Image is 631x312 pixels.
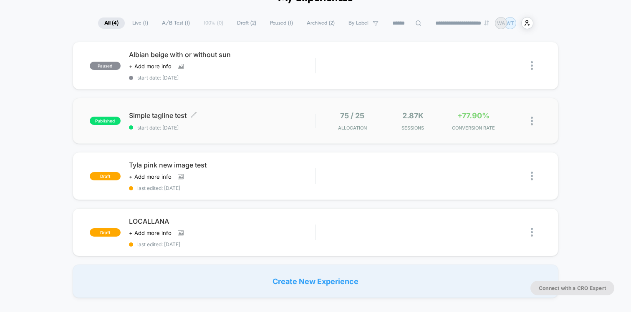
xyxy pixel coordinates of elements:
[262,166,287,174] input: Volume
[531,172,533,180] img: close
[300,17,341,29] span: Archived ( 2 )
[129,185,315,191] span: last edited: [DATE]
[129,230,172,236] span: + Add more info
[151,80,171,100] button: Play, NEW DEMO 2025-VEED.mp4
[340,111,364,120] span: 75 / 25
[129,111,315,120] span: Simple tagline test
[402,111,424,120] span: 2.87k
[73,265,558,298] div: Create New Experience
[129,173,172,180] span: + Add more info
[129,161,315,169] span: Tyla pink new image test
[126,17,154,29] span: Live ( 1 )
[530,281,614,295] button: Connect with a CRO Expert
[385,125,441,131] span: Sessions
[129,125,315,131] span: start date: [DATE]
[223,165,245,175] div: Duration
[531,117,533,125] img: close
[129,50,315,59] span: Albian beige with or without sun
[6,152,317,160] input: Seek
[129,241,315,247] span: last edited: [DATE]
[348,20,369,26] span: By Label
[457,111,490,120] span: +77.90%
[203,165,222,175] div: Current time
[497,20,505,26] p: WA
[506,20,514,26] p: WT
[531,61,533,70] img: close
[129,75,315,81] span: start date: [DATE]
[231,17,262,29] span: Draft ( 2 )
[90,62,121,70] span: paused
[264,17,299,29] span: Paused ( 1 )
[4,163,18,177] button: Play, NEW DEMO 2025-VEED.mp4
[445,125,502,131] span: CONVERSION RATE
[338,125,367,131] span: Allocation
[484,20,489,25] img: end
[90,117,121,125] span: published
[531,228,533,237] img: close
[90,228,121,237] span: draft
[90,172,121,180] span: draft
[98,17,125,29] span: All ( 4 )
[129,217,315,225] span: LOCALLANA
[156,17,196,29] span: A/B Test ( 1 )
[129,63,172,70] span: + Add more info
